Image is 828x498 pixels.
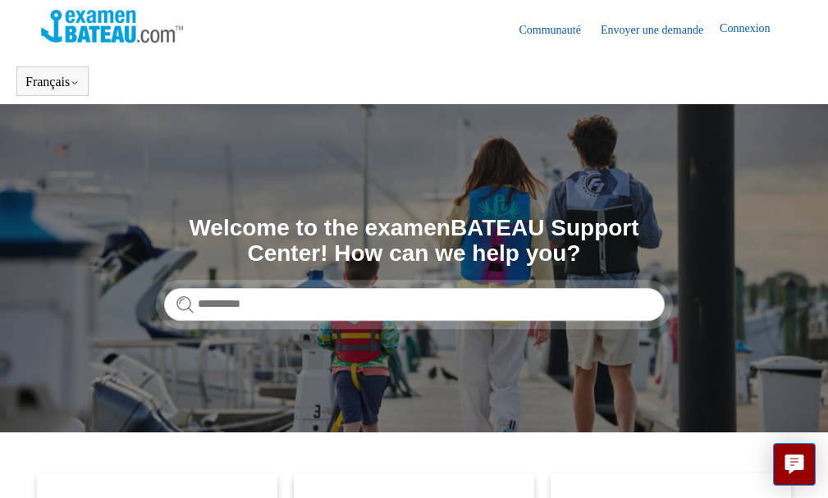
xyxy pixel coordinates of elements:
[164,216,665,267] h1: Welcome to the examenBATEAU Support Center! How can we help you?
[25,75,80,89] button: Français
[519,21,597,39] a: Communauté
[41,10,183,43] img: Page d’accueil du Centre d’aide Examen Bateau
[601,21,720,39] a: Envoyer une demande
[773,443,816,486] button: Live chat
[720,20,786,39] a: Connexion
[164,288,665,321] input: Rechercher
